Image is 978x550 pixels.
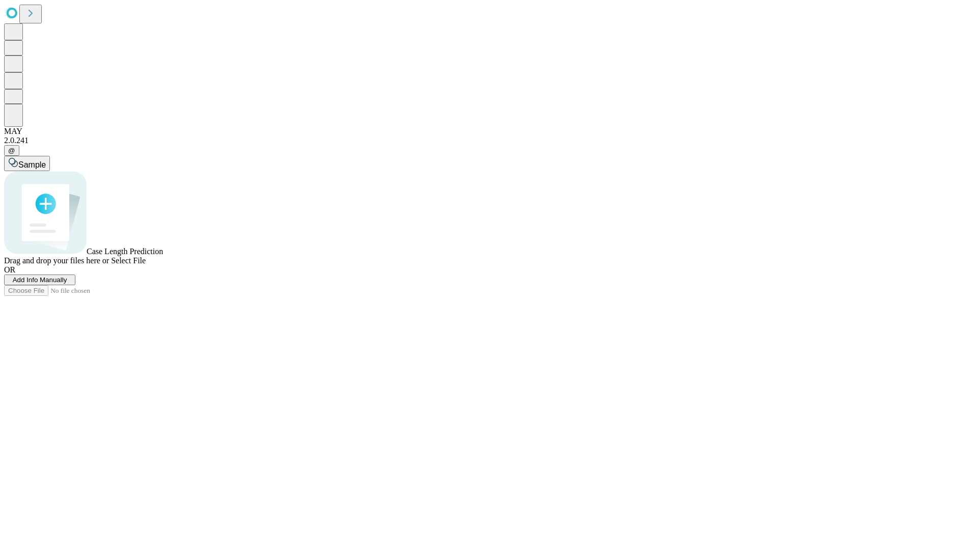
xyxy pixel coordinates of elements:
div: 2.0.241 [4,136,974,145]
div: MAY [4,127,974,136]
button: Sample [4,156,50,171]
span: Drag and drop your files here or [4,256,109,265]
span: Case Length Prediction [87,247,163,256]
span: @ [8,147,15,154]
button: Add Info Manually [4,274,75,285]
span: Select File [111,256,146,265]
span: Add Info Manually [13,276,67,284]
span: OR [4,265,15,274]
button: @ [4,145,19,156]
span: Sample [18,160,46,169]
